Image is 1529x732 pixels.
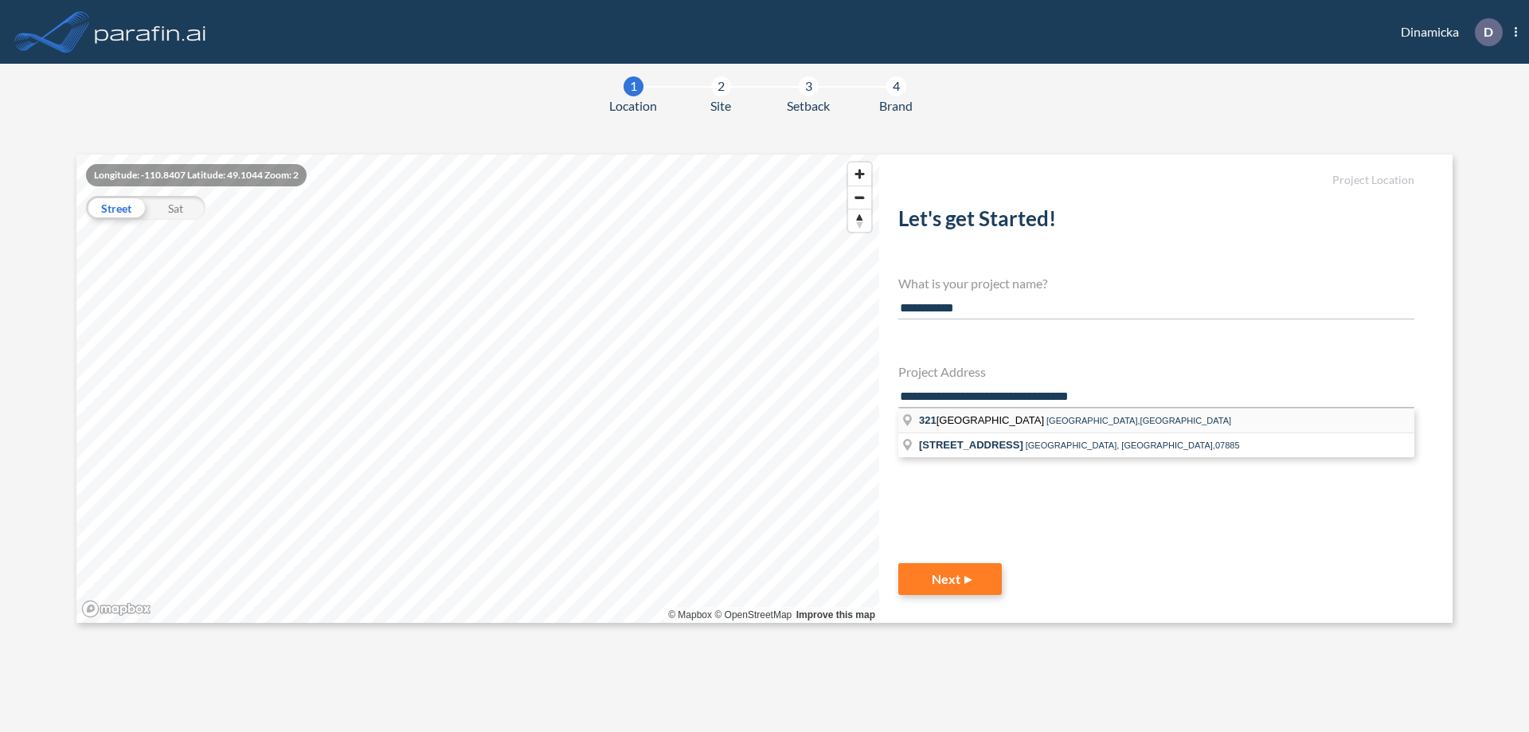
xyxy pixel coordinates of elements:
div: 2 [711,76,731,96]
p: D [1484,25,1493,39]
a: Mapbox [668,609,712,620]
canvas: Map [76,155,879,623]
img: logo [92,16,209,48]
button: Next [898,563,1002,595]
h4: Project Address [898,364,1414,379]
span: Brand [879,96,913,115]
span: 321 [919,414,937,426]
span: Site [710,96,731,115]
span: [GEOGRAPHIC_DATA] [919,414,1046,426]
div: 3 [799,76,819,96]
a: Improve this map [796,609,875,620]
span: Location [609,96,657,115]
span: [GEOGRAPHIC_DATA],[GEOGRAPHIC_DATA] [1046,416,1231,425]
span: [GEOGRAPHIC_DATA], [GEOGRAPHIC_DATA],07885 [1026,440,1240,450]
div: 4 [886,76,906,96]
div: Street [86,196,146,220]
button: Reset bearing to north [848,209,871,232]
a: OpenStreetMap [714,609,792,620]
h2: Let's get Started! [898,206,1414,237]
button: Zoom in [848,162,871,186]
div: Longitude: -110.8407 Latitude: 49.1044 Zoom: 2 [86,164,307,186]
div: 1 [624,76,643,96]
span: [STREET_ADDRESS] [919,439,1023,451]
div: Sat [146,196,205,220]
button: Zoom out [848,186,871,209]
div: Dinamicka [1377,18,1517,46]
span: Setback [787,96,830,115]
h5: Project Location [898,174,1414,187]
h4: What is your project name? [898,276,1414,291]
a: Mapbox homepage [81,600,151,618]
